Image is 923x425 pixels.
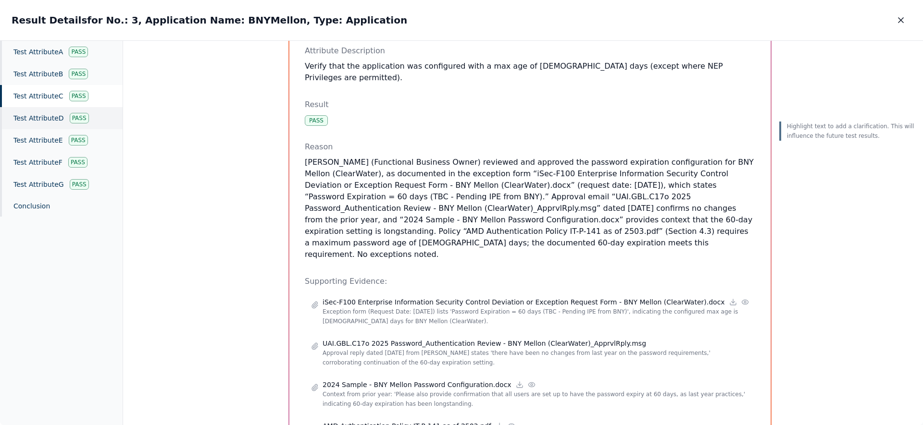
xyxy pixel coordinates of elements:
[69,69,88,79] div: Pass
[305,115,328,126] div: Pass
[70,179,89,190] div: Pass
[69,135,88,146] div: Pass
[729,298,737,306] a: Download file
[323,348,749,367] p: Approval reply dated [DATE] from [PERSON_NAME] states 'there have been no changes from last year ...
[305,99,755,110] p: Result
[323,389,749,409] p: Context from prior year: 'Please also provide confirmation that all users are set up to have the ...
[12,13,407,27] h2: Result Details for No.: 3, Application Name: BNYMellon, Type: Application
[305,61,755,84] p: Verify that the application was configured with a max age of [DEMOGRAPHIC_DATA] days (except wher...
[305,141,755,153] p: Reason
[69,91,88,101] div: Pass
[323,307,749,326] p: Exception form (Request Date: [DATE]) lists 'Password Expiration = 60 days (TBC - Pending IPE fro...
[305,157,755,260] p: [PERSON_NAME] (Functional Business Owner) reviewed and approved the password expiration configura...
[323,297,725,307] p: iSec-F100 Enterprise Information Security Control Deviation or Exception Request Form - BNY Mello...
[323,380,511,389] p: 2024 Sample - BNY Mellon Password Configuration.docx
[68,157,87,168] div: Pass
[787,121,918,141] p: Highlight text to add a clarification. This will influence the future test results.
[305,45,755,57] p: Attribute Description
[305,276,755,287] p: Supporting Evidence:
[515,380,524,389] a: Download file
[323,339,646,348] p: UAI.GBL.C17o 2025 Password_Authentication Review - BNY Mellon (ClearWater)_ApprvlRply.msg
[69,47,88,57] div: Pass
[70,113,89,123] div: Pass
